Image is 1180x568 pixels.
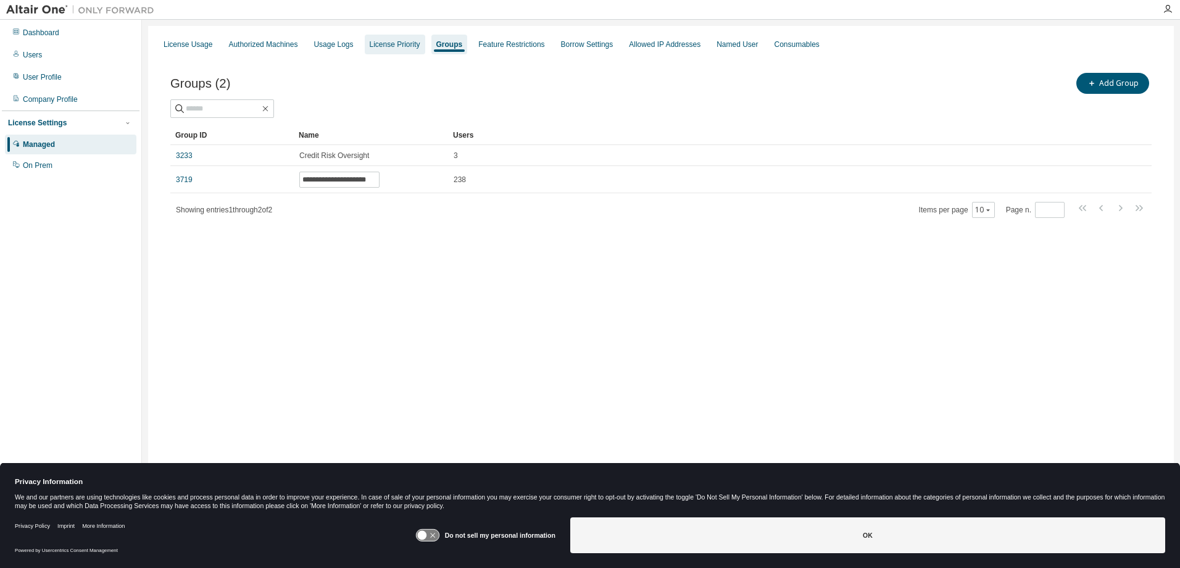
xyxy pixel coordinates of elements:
button: Add Group [1076,73,1149,94]
div: License Settings [8,118,67,128]
div: Users [23,50,42,60]
div: Group ID [175,125,289,145]
img: Altair One [6,4,160,16]
div: On Prem [23,161,52,170]
div: Feature Restrictions [478,40,544,49]
span: Credit Risk Oversight [299,151,369,161]
a: 3233 [176,151,193,161]
div: License Priority [370,40,420,49]
span: Showing entries 1 through 2 of 2 [176,206,272,214]
div: Borrow Settings [561,40,613,49]
div: Name [299,125,443,145]
span: 238 [454,175,466,185]
a: 3719 [176,175,193,185]
div: Users [453,125,1117,145]
span: Groups (2) [170,77,230,91]
span: 3 [454,151,458,161]
div: Usage Logs [314,40,353,49]
div: User Profile [23,72,62,82]
div: Consumables [775,40,820,49]
button: 10 [975,205,992,215]
div: Company Profile [23,94,78,104]
span: Items per page [919,202,995,218]
div: Named User [717,40,758,49]
span: Page n. [1006,202,1065,218]
div: Managed [23,140,55,149]
div: License Usage [164,40,212,49]
div: Authorized Machines [228,40,297,49]
div: Allowed IP Addresses [629,40,700,49]
div: Groups [436,40,463,49]
div: Dashboard [23,28,59,38]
